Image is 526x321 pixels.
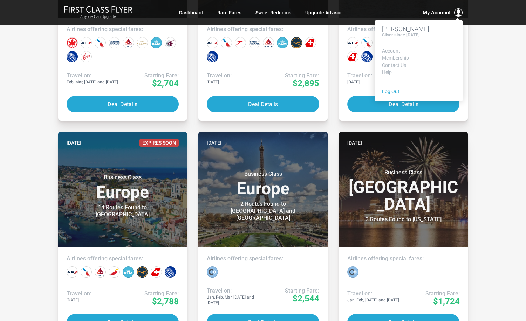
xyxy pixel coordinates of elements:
div: 2 Routes Found to [GEOGRAPHIC_DATA] and [GEOGRAPHIC_DATA] [219,201,307,222]
div: Delta Airlines [263,37,274,48]
div: British Airways [249,37,260,48]
a: Help [382,70,456,75]
h4: Silver since [DATE] [382,33,420,37]
div: Air France [67,266,78,278]
div: Qatar [165,37,176,48]
div: United [361,51,373,62]
button: My Account [423,8,463,17]
a: Contact Us [382,63,456,68]
div: Lufthansa [137,266,148,278]
time: [DATE] [207,139,221,147]
a: Upgrade Advisor [305,6,342,19]
div: Air France [81,37,92,48]
div: Etihad [137,37,148,48]
button: Deal Details [207,96,319,112]
div: Austrian Airlines‎ [235,37,246,48]
div: United [67,51,78,62]
div: 3 Routes Found to [US_STATE] [360,216,447,223]
a: Dashboard [179,6,203,19]
div: United [165,266,176,278]
div: La Compagnie [347,266,358,278]
time: [DATE] [67,139,81,147]
img: First Class Flyer [64,6,132,13]
span: Expires Soon [139,139,179,147]
span: My Account [423,8,451,17]
div: Swiss [305,37,316,48]
h4: Airlines offering special fares: [67,26,179,33]
div: Delta Airlines [95,266,106,278]
a: First Class FlyerAnyone Can Upgrade [64,6,132,20]
div: American Airlines [81,266,92,278]
button: Deal Details [67,96,179,112]
small: Business Class [219,170,307,177]
h4: Airlines offering special fares: [347,255,460,262]
div: American Airlines [361,37,373,48]
div: Delta Airlines [123,37,134,48]
div: 14 Routes Found to [GEOGRAPHIC_DATA] [79,204,166,218]
div: La Compagnie [207,266,218,278]
div: United [207,51,218,62]
h3: Europe [67,174,179,201]
small: Anyone Can Upgrade [64,14,132,19]
h4: Airlines offering special fares: [207,255,319,262]
div: British Airways [109,37,120,48]
div: Virgin Atlantic [81,51,92,62]
h4: Airlines offering special fares: [347,26,460,33]
small: Business Class [79,174,166,181]
div: Air Canada [67,37,78,48]
h3: [PERSON_NAME] [382,26,456,33]
h3: Europe [207,170,319,197]
a: Membership [382,55,456,61]
div: Iberia [109,266,120,278]
h4: Airlines offering special fares: [207,26,319,33]
div: American Airlines [221,37,232,48]
a: Sweet Redeems [255,6,291,19]
div: Air France [347,37,358,48]
div: Air France [207,37,218,48]
div: KLM [151,37,162,48]
div: Swiss [151,266,162,278]
h4: Airlines offering special fares: [67,255,179,262]
a: Account [382,48,456,54]
button: Deal Details [347,96,460,112]
div: American Airlines [95,37,106,48]
h3: [GEOGRAPHIC_DATA] [347,169,460,212]
small: Business Class [360,169,447,176]
a: Log Out [382,89,399,94]
time: [DATE] [347,139,362,147]
div: Swiss [347,51,358,62]
div: KLM [277,37,288,48]
div: Lufthansa [291,37,302,48]
a: Rare Fares [217,6,241,19]
div: KLM [123,266,134,278]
